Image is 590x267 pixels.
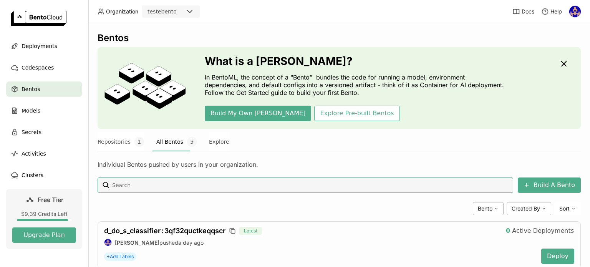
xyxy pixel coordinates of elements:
[98,32,581,44] div: Bentos
[512,8,534,15] a: Docs
[550,8,562,15] span: Help
[161,227,164,235] span: :
[104,252,136,261] span: +Add Labels
[22,85,40,94] span: Bentos
[6,124,82,140] a: Secrets
[22,63,54,72] span: Codespaces
[522,8,534,15] span: Docs
[22,41,57,51] span: Deployments
[22,171,43,180] span: Clusters
[506,227,510,235] strong: 0
[478,205,492,212] span: Bento
[104,63,186,113] img: cover onboarding
[6,38,82,54] a: Deployments
[541,8,562,15] div: Help
[104,239,111,246] img: sidney santos
[11,11,66,26] img: logo
[38,196,63,204] span: Free Tier
[134,137,144,147] span: 1
[22,149,46,158] span: Activities
[6,103,82,118] a: Models
[187,137,197,147] span: 5
[6,189,82,249] a: Free Tier$9.39 Credits LeftUpgrade Plan
[507,202,551,215] div: Created By
[104,227,225,235] a: d_do_s_classifier:3qf32quctkeqqscr
[518,177,581,193] button: Build A Bento
[98,161,581,168] div: Individual Bentos pushed by users in your organization.
[541,249,574,264] button: Deploy
[500,223,580,239] button: 0Active Deployments
[512,227,574,235] span: Active Deployments
[6,146,82,161] a: Activities
[6,167,82,183] a: Clusters
[115,239,159,246] strong: [PERSON_NAME]
[12,211,76,217] div: $9.39 Credits Left
[147,8,177,15] div: testebento
[111,179,510,191] input: Search
[178,239,204,246] span: a day ago
[22,128,41,137] span: Secrets
[104,227,225,235] span: d_do_s_classifier 3qf32quctkeqqscr
[239,227,262,235] span: Latest
[209,132,229,151] button: Explore
[6,81,82,97] a: Bentos
[205,106,311,121] button: Build My Own [PERSON_NAME]
[156,132,197,151] button: All Bentos
[512,205,540,212] span: Created By
[205,73,508,96] p: In BentoML, the concept of a “Bento” bundles the code for running a model, environment dependenci...
[6,60,82,75] a: Codespaces
[559,205,570,212] span: Sort
[554,202,581,215] div: Sort
[22,106,40,115] span: Models
[473,202,504,215] div: Bento
[106,8,138,15] span: Organization
[205,55,508,67] h3: What is a [PERSON_NAME]?
[104,239,535,246] div: pushed
[12,227,76,243] button: Upgrade Plan
[314,106,399,121] button: Explore Pre-built Bentos
[98,132,144,151] button: Repositories
[569,6,581,17] img: sidney santos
